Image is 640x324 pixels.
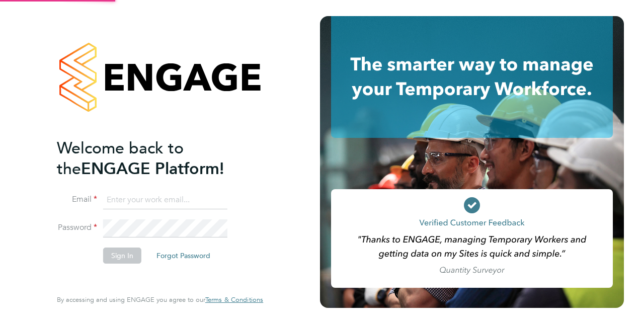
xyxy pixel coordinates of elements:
[103,191,227,209] input: Enter your work email...
[57,138,184,179] span: Welcome back to the
[57,222,97,233] label: Password
[57,295,263,304] span: By accessing and using ENGAGE you agree to our
[205,296,263,304] a: Terms & Conditions
[57,138,253,179] h2: ENGAGE Platform!
[205,295,263,304] span: Terms & Conditions
[103,248,141,264] button: Sign In
[57,194,97,205] label: Email
[148,248,218,264] button: Forgot Password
